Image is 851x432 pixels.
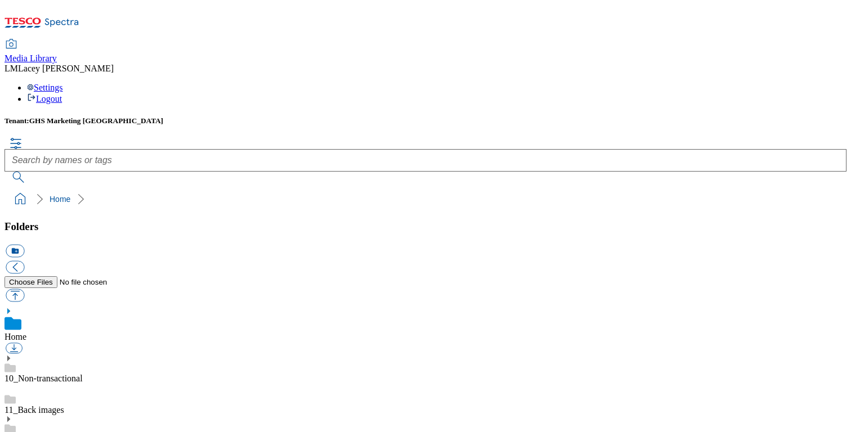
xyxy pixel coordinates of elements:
[5,53,57,63] span: Media Library
[27,94,62,103] a: Logout
[5,149,846,172] input: Search by names or tags
[5,116,846,125] h5: Tenant:
[5,405,64,415] a: 11_Back images
[11,190,29,208] a: home
[5,373,83,383] a: 10_Non-transactional
[5,40,57,64] a: Media Library
[27,83,63,92] a: Settings
[18,64,114,73] span: Lacey [PERSON_NAME]
[5,332,26,341] a: Home
[50,195,70,204] a: Home
[29,116,163,125] span: GHS Marketing [GEOGRAPHIC_DATA]
[5,220,846,233] h3: Folders
[5,64,18,73] span: LM
[5,188,846,210] nav: breadcrumb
